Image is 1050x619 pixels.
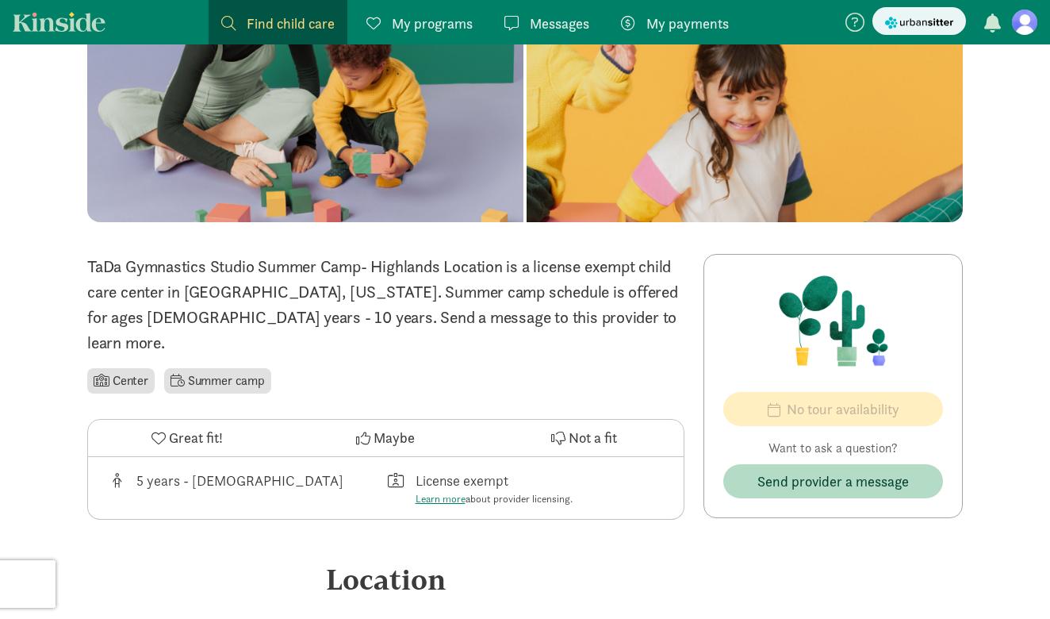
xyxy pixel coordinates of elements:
span: No tour availability [787,398,899,420]
img: urbansitter_logo_small.svg [885,14,953,31]
span: Maybe [374,427,415,448]
a: Learn more [416,492,466,506]
li: Center [87,368,155,394]
p: TaDa Gymnastics Studio Summer Camp- Highlands Location is a license exempt child care center in [... [87,254,684,356]
span: My programs [392,13,473,34]
div: License number [386,470,665,507]
span: Send provider a message [757,471,909,492]
button: Great fit! [88,420,286,456]
span: Messages [530,13,589,34]
li: Summer camp [164,368,271,394]
span: Not a fit [569,427,617,448]
button: Send provider a message [723,464,943,498]
div: about provider licensing. [416,491,573,507]
div: Age range for children that this provider cares for [107,470,386,507]
span: Great fit! [169,427,223,448]
button: Maybe [286,420,485,456]
span: My payments [646,13,729,34]
a: Kinside [13,12,105,32]
span: Find child care [247,13,335,34]
div: Location [87,558,684,601]
button: Not a fit [485,420,684,456]
p: Want to ask a question? [723,439,943,458]
div: 5 years - [DEMOGRAPHIC_DATA] [136,470,343,507]
button: No tour availability [723,392,943,426]
div: License exempt [416,470,573,507]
